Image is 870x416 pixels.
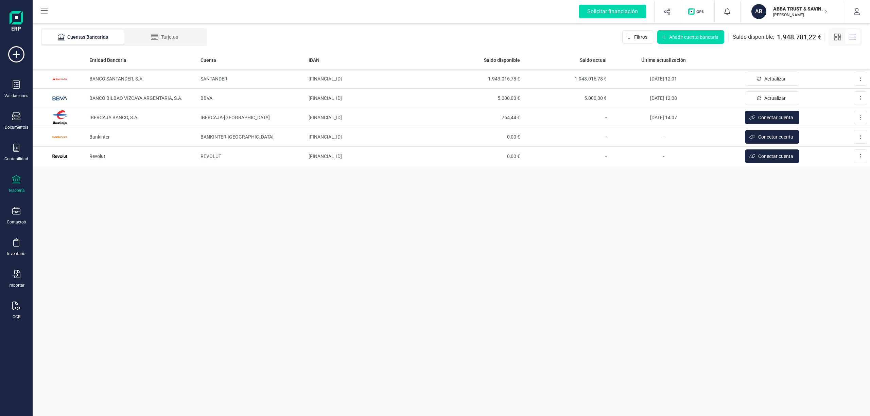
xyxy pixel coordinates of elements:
span: 0,00 € [439,133,520,140]
span: 764,44 € [439,114,520,121]
div: Contabilidad [4,156,28,162]
button: Solicitar financiación [571,1,654,22]
div: AB [751,4,766,19]
div: Importar [8,283,24,288]
span: 1.948.781,22 € [777,32,821,42]
img: Imagen de Revolut [50,146,70,166]
span: SANTANDER [201,76,227,82]
img: Imagen de IBERCAJA BANCO, S.A. [50,107,70,128]
span: [DATE] 12:01 [650,76,677,82]
button: Actualizar [745,91,799,105]
div: Contactos [7,219,26,225]
span: Saldo disponible [484,57,520,64]
div: Inventario [7,251,25,256]
span: [DATE] 12:08 [650,95,677,101]
span: Actualizar [764,95,786,102]
span: [DATE] 14:07 [650,115,677,120]
span: 0,00 € [439,153,520,160]
button: Conectar cuenta [745,130,799,144]
img: Imagen de BANCO BILBAO VIZCAYA ARGENTARIA, S.A. [50,88,70,108]
span: Saldo actual [580,57,607,64]
span: 1.943.016,78 € [439,75,520,82]
span: Añadir cuenta bancaria [669,34,718,40]
div: Solicitar financiación [579,5,646,18]
span: IBAN [309,57,319,64]
span: 5.000,00 € [525,95,607,102]
span: BANCO SANTANDER, S.A. [89,76,144,82]
button: Filtros [622,30,653,44]
span: BANKINTER-[GEOGRAPHIC_DATA] [201,134,274,140]
div: Documentos [5,125,28,130]
td: [FINANCIAL_ID] [306,127,436,147]
span: REVOLUT [201,153,221,159]
p: [PERSON_NAME] [773,12,828,18]
td: [FINANCIAL_ID] [306,69,436,89]
img: Imagen de Bankinter [50,127,70,147]
td: [FINANCIAL_ID] [306,108,436,127]
span: Revolut [89,153,105,159]
p: - [525,152,607,160]
p: ABBA TRUST & SAVING SL [773,5,828,12]
span: IBERCAJA-[GEOGRAPHIC_DATA] [201,115,270,120]
span: 1.943.016,78 € [525,75,607,82]
img: Imagen de BANCO SANTANDER, S.A. [50,69,70,89]
span: Conectar cuenta [758,114,793,121]
span: 5.000,00 € [439,95,520,102]
span: Conectar cuenta [758,133,793,140]
span: - [663,153,664,159]
div: Tarjetas [137,34,192,40]
span: Bankinter [89,134,110,140]
div: OCR [13,314,20,320]
span: Última actualización [641,57,686,64]
span: Saldo disponible: [733,33,774,41]
span: IBERCAJA BANCO, S.A. [89,115,139,120]
p: - [525,113,607,122]
img: Logo de OPS [688,8,706,15]
button: ABABBA TRUST & SAVING SL[PERSON_NAME] [749,1,836,22]
div: Cuentas Bancarias [56,34,110,40]
div: Validaciones [4,93,28,98]
span: Entidad Bancaria [89,57,126,64]
span: BANCO BILBAO VIZCAYA ARGENTARIA, S.A. [89,95,182,101]
span: Actualizar [764,75,786,82]
span: Filtros [634,34,647,40]
td: [FINANCIAL_ID] [306,147,436,166]
td: [FINANCIAL_ID] [306,89,436,108]
p: - [525,133,607,141]
button: Actualizar [745,72,799,86]
button: Conectar cuenta [745,149,799,163]
span: Conectar cuenta [758,153,793,160]
button: Logo de OPS [684,1,710,22]
span: BBVA [201,95,212,101]
div: Tesorería [8,188,25,193]
button: Añadir cuenta bancaria [657,30,724,44]
span: Cuenta [201,57,216,64]
button: Conectar cuenta [745,111,799,124]
img: Logo Finanedi [10,11,23,33]
span: - [663,134,664,140]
